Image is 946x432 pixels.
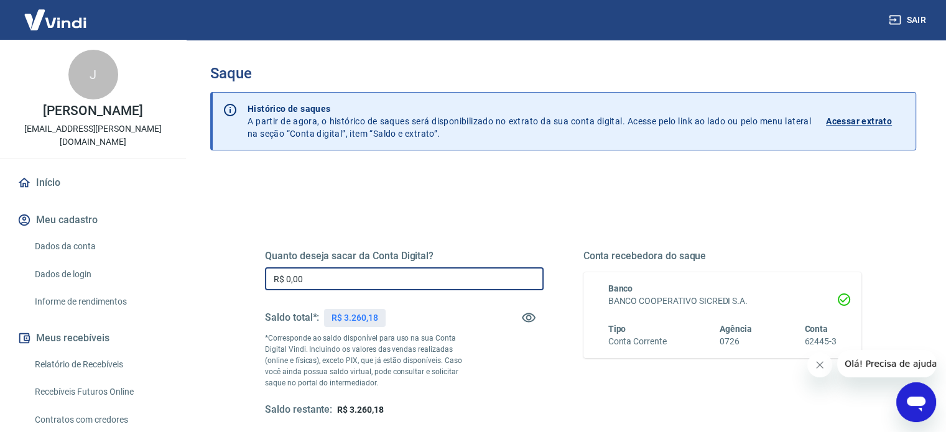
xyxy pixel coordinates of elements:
span: Banco [608,283,633,293]
img: Vindi [15,1,96,39]
h5: Saldo total*: [265,311,319,324]
iframe: Botão para abrir a janela de mensagens [896,382,936,422]
span: R$ 3.260,18 [337,405,383,415]
button: Meus recebíveis [15,324,171,352]
span: Olá! Precisa de ajuda? [7,9,104,19]
iframe: Fechar mensagem [807,352,832,377]
a: Recebíveis Futuros Online [30,379,171,405]
a: Informe de rendimentos [30,289,171,315]
iframe: Mensagem da empresa [837,350,936,377]
a: Acessar extrato [826,103,906,140]
button: Sair [886,9,931,32]
p: Histórico de saques [248,103,811,115]
h6: 0726 [720,335,752,348]
a: Dados da conta [30,234,171,259]
span: Tipo [608,324,626,334]
h5: Conta recebedora do saque [583,250,862,262]
h6: 62445-3 [804,335,837,348]
p: *Corresponde ao saldo disponível para uso na sua Conta Digital Vindi. Incluindo os valores das ve... [265,333,474,388]
p: [EMAIL_ADDRESS][PERSON_NAME][DOMAIN_NAME] [10,122,176,149]
p: A partir de agora, o histórico de saques será disponibilizado no extrato da sua conta digital. Ac... [248,103,811,140]
h3: Saque [210,65,916,82]
p: R$ 3.260,18 [332,311,378,324]
p: [PERSON_NAME] [43,104,142,117]
button: Meu cadastro [15,206,171,234]
h5: Quanto deseja sacar da Conta Digital? [265,250,544,262]
h6: Conta Corrente [608,335,667,348]
a: Dados de login [30,262,171,287]
p: Acessar extrato [826,115,892,127]
h5: Saldo restante: [265,403,332,416]
a: Início [15,169,171,196]
a: Relatório de Recebíveis [30,352,171,377]
span: Conta [804,324,828,334]
div: J [68,50,118,99]
span: Agência [720,324,752,334]
h6: BANCO COOPERATIVO SICREDI S.A. [608,295,837,308]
